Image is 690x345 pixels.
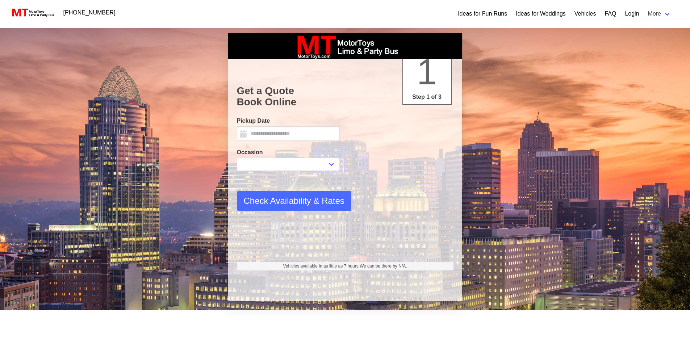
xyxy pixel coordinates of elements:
a: Ideas for Fun Runs [458,9,507,18]
a: Login [625,9,639,18]
img: MotorToys Logo [10,8,55,18]
span: 1 [417,51,437,92]
a: Ideas for Weddings [516,9,566,18]
label: Pickup Date [237,117,340,125]
button: Check Availability & Rates [237,191,351,211]
p: Step 1 of 3 [406,93,448,101]
a: More [644,7,676,21]
span: Check Availability & Rates [244,194,344,207]
span: Vehicles available in as little as 7 hours. [283,263,407,269]
a: FAQ [605,9,616,18]
span: We can be there by N/A. [360,264,407,269]
h1: Get a Quote Book Online [237,85,453,108]
a: Vehicles [574,9,596,18]
label: Occasion [237,148,340,157]
img: box_logo_brand.jpeg [291,33,400,59]
a: [PHONE_NUMBER] [59,5,120,20]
